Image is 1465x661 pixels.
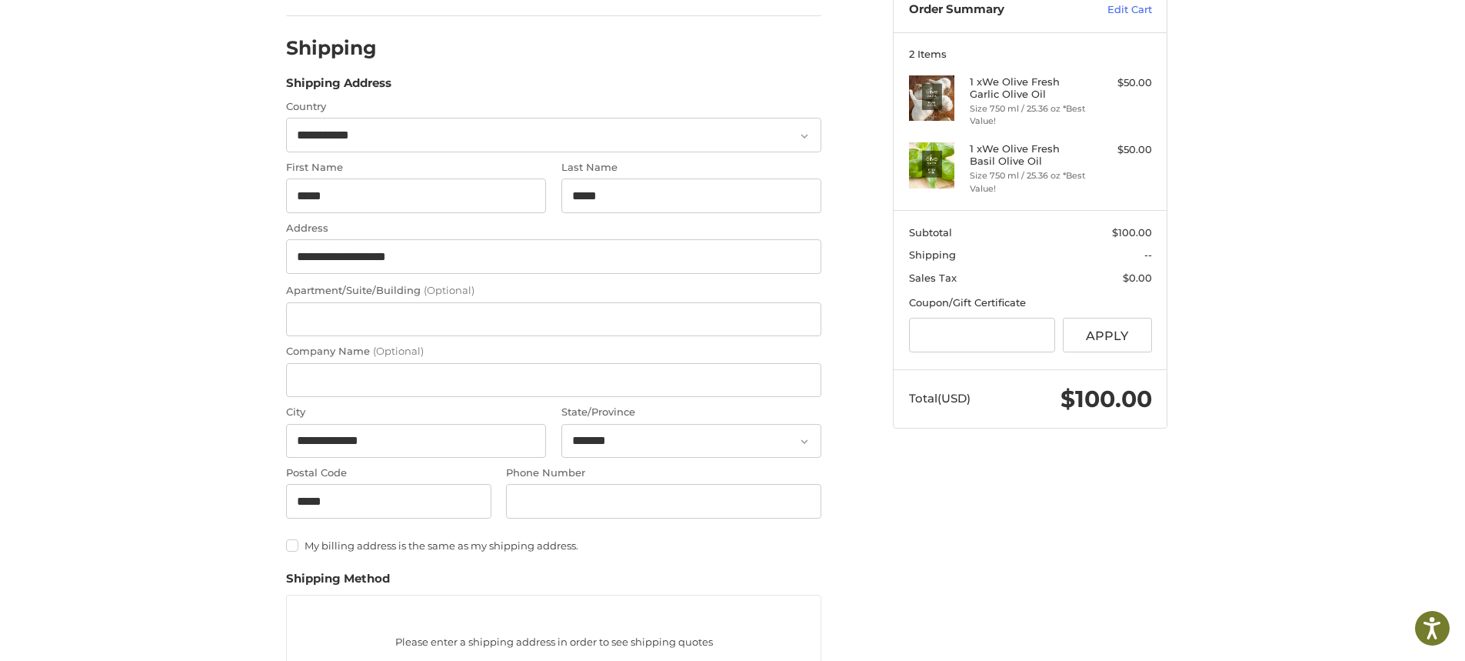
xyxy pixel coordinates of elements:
[1060,385,1152,413] span: $100.00
[561,160,821,175] label: Last Name
[286,160,546,175] label: First Name
[970,169,1087,195] li: Size 750 ml / 25.36 oz *Best Value!
[1074,2,1152,18] a: Edit Cart
[286,75,391,99] legend: Shipping Address
[286,466,491,481] label: Postal Code
[909,295,1152,311] div: Coupon/Gift Certificate
[970,75,1087,101] h4: 1 x We Olive Fresh Garlic Olive Oil
[424,284,474,296] small: (Optional)
[22,23,174,35] p: We're away right now. Please check back later!
[909,226,952,239] span: Subtotal
[506,466,821,481] label: Phone Number
[909,318,1056,352] input: Gift Certificate or Coupon Code
[1144,249,1152,261] span: --
[909,249,956,261] span: Shipping
[1063,318,1152,352] button: Apply
[286,283,821,299] label: Apartment/Suite/Building
[909,391,971,406] span: Total (USD)
[561,405,821,420] label: State/Province
[286,405,546,420] label: City
[909,272,957,284] span: Sales Tax
[287,627,821,657] p: Please enter a shipping address in order to see shipping quotes
[286,221,821,236] label: Address
[286,344,821,359] label: Company Name
[177,20,195,38] button: Open LiveChat chat widget
[1112,226,1152,239] span: $100.00
[286,539,821,552] label: My billing address is the same as my shipping address.
[909,2,1074,18] h3: Order Summary
[286,99,821,115] label: Country
[1091,75,1152,91] div: $50.00
[970,102,1087,128] li: Size 750 ml / 25.36 oz *Best Value!
[286,570,390,595] legend: Shipping Method
[286,36,377,60] h2: Shipping
[1338,619,1465,661] iframe: Google Customer Reviews
[1123,272,1152,284] span: $0.00
[1091,142,1152,158] div: $50.00
[970,142,1087,168] h4: 1 x We Olive Fresh Basil Olive Oil
[909,48,1152,60] h3: 2 Items
[373,345,424,357] small: (Optional)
